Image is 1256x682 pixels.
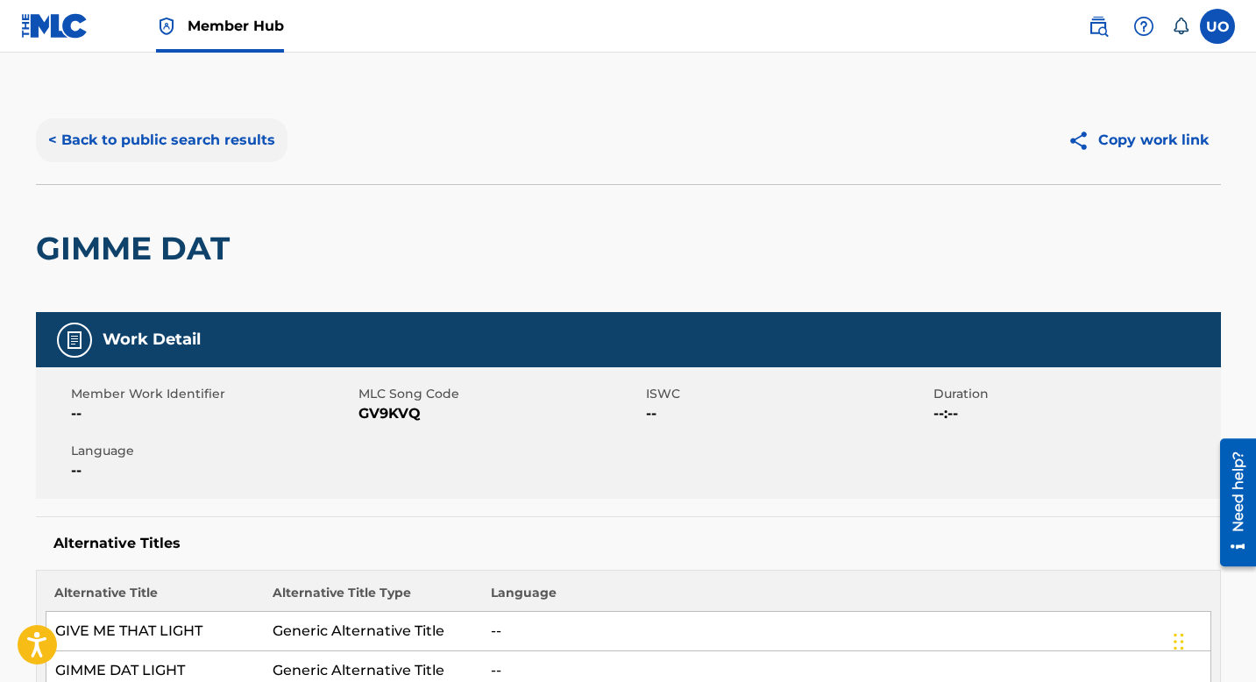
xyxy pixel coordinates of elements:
img: help [1133,16,1154,37]
img: MLC Logo [21,13,89,39]
span: --:-- [933,403,1217,424]
span: -- [646,403,929,424]
span: Duration [933,385,1217,403]
th: Alternative Title [46,584,264,612]
a: Public Search [1081,9,1116,44]
div: Notifications [1172,18,1189,35]
td: GIVE ME THAT LIGHT [46,612,264,651]
span: MLC Song Code [358,385,642,403]
td: Generic Alternative Title [264,612,482,651]
span: GV9KVQ [358,403,642,424]
h5: Alternative Titles [53,535,1203,552]
td: -- [482,612,1210,651]
h5: Work Detail [103,330,201,350]
div: Drag [1174,615,1184,668]
span: -- [71,403,354,424]
th: Alternative Title Type [264,584,482,612]
img: Copy work link [1068,130,1098,152]
button: Copy work link [1055,118,1221,162]
span: Language [71,442,354,460]
span: ISWC [646,385,929,403]
span: Member Hub [188,16,284,36]
iframe: Chat Widget [1168,598,1256,682]
iframe: Resource Center [1207,432,1256,573]
h2: GIMME DAT [36,229,238,268]
div: User Menu [1200,9,1235,44]
th: Language [482,584,1210,612]
div: Help [1126,9,1161,44]
img: search [1088,16,1109,37]
img: Work Detail [64,330,85,351]
span: Member Work Identifier [71,385,354,403]
button: < Back to public search results [36,118,287,162]
span: -- [71,460,354,481]
img: Top Rightsholder [156,16,177,37]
